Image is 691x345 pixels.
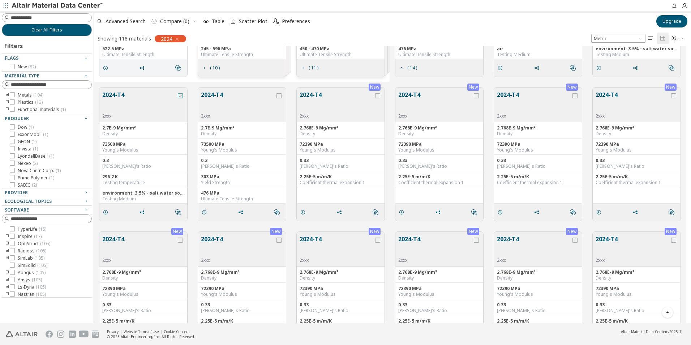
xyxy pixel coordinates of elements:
[297,205,312,220] button: Details
[102,131,184,137] div: Density
[596,269,678,275] div: 2.768E-9 Mg/mm³
[398,318,480,324] div: 2.25E-5 m/m/K
[49,175,54,181] span: ( 1 )
[201,190,283,196] div: 476 MPa
[596,141,678,147] div: 72390 MPa
[18,92,43,98] span: Metals
[102,302,184,308] div: 0.33
[94,46,691,323] div: grid
[497,174,579,180] div: 2.25E-5 m/m/K
[398,131,480,137] div: Density
[300,90,374,113] button: 2024-T4
[102,158,184,163] div: 0.3
[175,209,181,215] i: 
[5,270,10,276] i: toogle group
[18,234,42,239] span: Inspire
[2,197,92,206] button: Ecological Topics
[494,61,509,75] button: Details
[201,113,275,119] div: 2xxx
[5,284,10,290] i: toogle group
[5,92,10,98] i: toogle group
[235,205,250,220] button: Share
[591,34,645,43] div: Unit System
[201,196,283,202] div: Ultimate Tensile Strength
[18,248,46,254] span: Radioss
[497,141,579,147] div: 72390 MPa
[18,226,46,232] span: HyperLife
[102,275,184,281] div: Density
[497,318,579,324] div: 2.25E-5 m/m/K
[629,61,644,75] button: Share
[270,228,282,235] div: New
[5,207,29,213] span: Software
[300,52,382,57] div: Ultimate Tensile Strength
[282,19,310,24] span: Preferences
[300,235,374,257] button: 2024-T4
[369,84,381,91] div: New
[300,308,382,314] div: [PERSON_NAME]'s Ratio
[102,147,184,153] div: Young's Modulus
[201,269,283,275] div: 2.768E-9 Mg/mm³
[18,146,38,152] span: Invista
[373,209,378,215] i: 
[239,19,267,24] span: Scatter Plot
[395,61,420,75] button: ( 14 )
[5,189,28,196] span: Provider
[201,174,283,180] div: 303 MPa
[596,174,678,180] div: 2.25E-5 m/m/K
[300,318,382,324] div: 2.25E-5 m/m/K
[102,196,184,202] div: Testing Medium
[398,174,480,180] div: 2.25E-5 m/m/K
[201,141,283,147] div: 73500 MPa
[596,52,678,57] div: Testing Medium
[124,329,159,334] a: Website Terms of Use
[398,291,480,297] div: Young's Modulus
[201,158,283,163] div: 0.3
[621,329,682,334] div: (v2025.1)
[669,209,674,215] i: 
[102,125,184,131] div: 2.7E-9 Mg/mm³
[201,235,275,257] button: 2024-T4
[5,55,18,61] span: Flags
[596,291,678,297] div: Young's Modulus
[596,46,678,52] div: environment: 3.5% - salt water solution. free corroding potential
[497,158,579,163] div: 0.33
[61,106,66,112] span: ( 1 )
[596,163,678,169] div: [PERSON_NAME]'s Ratio
[369,228,381,235] div: New
[596,318,678,324] div: 2.25E-5 m/m/K
[34,255,44,261] span: ( 105 )
[18,277,42,283] span: Ansys
[32,277,42,283] span: ( 105 )
[2,72,92,80] button: Material Type
[591,34,645,43] span: Metric
[212,19,224,24] span: Table
[2,114,92,123] button: Producer
[531,205,546,220] button: Share
[18,270,46,276] span: Abaqus
[31,27,62,33] span: Clear All Filters
[201,286,283,291] div: 72390 MPa
[201,147,283,153] div: Young's Modulus
[596,158,678,163] div: 0.33
[160,19,189,24] span: Compare (0)
[99,61,115,75] button: Details
[665,84,677,91] div: New
[198,61,223,75] button: ( 10 )
[18,168,61,174] span: Nova Chem Corp.
[497,131,579,137] div: Density
[398,235,472,257] button: 2024-T4
[300,174,382,180] div: 2.25E-5 m/m/K
[18,284,46,290] span: Ls-Dyna
[2,24,92,36] button: Clear All Filters
[497,269,579,275] div: 2.768E-9 Mg/mm³
[18,139,37,145] span: GEON
[494,205,509,220] button: Details
[201,308,283,314] div: [PERSON_NAME]'s Ratio
[497,286,579,291] div: 72390 MPa
[18,241,50,247] span: OptiStruct
[102,113,176,119] div: 2xxx
[497,147,579,153] div: Young's Modulus
[201,163,283,169] div: [PERSON_NAME]'s Ratio
[102,308,184,314] div: [PERSON_NAME]'s Ratio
